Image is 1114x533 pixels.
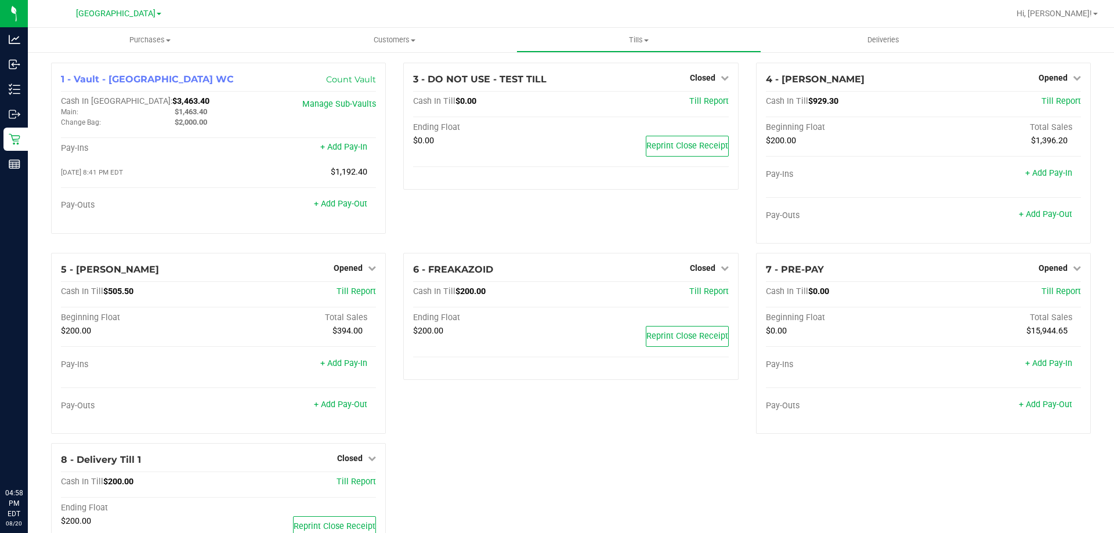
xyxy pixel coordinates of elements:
span: Cash In Till [413,287,455,296]
span: [DATE] 8:41 PM EDT [61,168,123,176]
span: $3,463.40 [172,96,209,106]
a: + Add Pay-In [320,142,367,152]
span: Hi, [PERSON_NAME]! [1017,9,1092,18]
span: $200.00 [413,326,443,336]
div: Ending Float [61,503,219,513]
div: Pay-Outs [766,401,924,411]
span: Opened [1039,263,1068,273]
span: 8 - Delivery Till 1 [61,454,141,465]
span: Cash In Till [61,287,103,296]
div: Beginning Float [61,313,219,323]
span: $15,944.65 [1026,326,1068,336]
a: Till Report [337,287,376,296]
inline-svg: Inbound [9,59,20,70]
span: Tills [517,35,760,45]
div: Total Sales [219,313,377,323]
span: $0.00 [455,96,476,106]
span: $0.00 [808,287,829,296]
span: Cash In Till [766,287,808,296]
a: Customers [272,28,516,52]
span: Reprint Close Receipt [646,331,728,341]
span: Cash In Till [61,477,103,487]
span: 1 - Vault - [GEOGRAPHIC_DATA] WC [61,74,234,85]
div: Pay-Outs [61,401,219,411]
span: Opened [1039,73,1068,82]
span: Closed [690,73,715,82]
p: 04:58 PM EDT [5,488,23,519]
div: Beginning Float [766,313,924,323]
span: $1,463.40 [175,107,207,116]
div: Pay-Ins [61,143,219,154]
inline-svg: Inventory [9,84,20,95]
div: Ending Float [413,313,571,323]
inline-svg: Reports [9,158,20,170]
inline-svg: Analytics [9,34,20,45]
span: Cash In Till [766,96,808,106]
span: 4 - [PERSON_NAME] [766,74,865,85]
span: Closed [337,454,363,463]
a: Till Report [1041,287,1081,296]
a: Manage Sub-Vaults [302,99,376,109]
a: Till Report [337,477,376,487]
span: Main: [61,108,78,116]
span: Cash In Till [413,96,455,106]
span: $0.00 [413,136,434,146]
a: + Add Pay-In [1025,168,1072,178]
a: + Add Pay-Out [314,199,367,209]
span: Reprint Close Receipt [294,521,375,531]
a: Count Vault [326,74,376,85]
a: + Add Pay-In [320,358,367,368]
span: 3 - DO NOT USE - TEST TILL [413,74,547,85]
button: Reprint Close Receipt [646,326,729,347]
div: Pay-Ins [766,169,924,180]
div: Pay-Ins [766,360,924,370]
span: Closed [690,263,715,273]
span: $200.00 [766,136,796,146]
span: Cash In [GEOGRAPHIC_DATA]: [61,96,172,106]
a: Till Report [689,96,729,106]
span: Change Bag: [61,118,101,126]
a: Tills [516,28,761,52]
span: $929.30 [808,96,838,106]
a: Till Report [1041,96,1081,106]
span: $200.00 [103,477,133,487]
div: Ending Float [413,122,571,133]
span: $394.00 [332,326,363,336]
button: Reprint Close Receipt [646,136,729,157]
inline-svg: Retail [9,133,20,145]
span: Deliveries [852,35,915,45]
a: Purchases [28,28,272,52]
span: 5 - [PERSON_NAME] [61,264,159,275]
span: Opened [334,263,363,273]
span: $200.00 [61,516,91,526]
div: Total Sales [923,313,1081,323]
span: $0.00 [766,326,787,336]
span: $505.50 [103,287,133,296]
a: Till Report [689,287,729,296]
span: 7 - PRE-PAY [766,264,824,275]
span: $200.00 [455,287,486,296]
span: Customers [273,35,516,45]
a: + Add Pay-Out [1019,209,1072,219]
div: Pay-Outs [766,211,924,221]
div: Pay-Ins [61,360,219,370]
span: Purchases [28,35,272,45]
inline-svg: Outbound [9,108,20,120]
div: Total Sales [923,122,1081,133]
div: Beginning Float [766,122,924,133]
span: Reprint Close Receipt [646,141,728,151]
span: [GEOGRAPHIC_DATA] [76,9,155,19]
iframe: Resource center [12,440,46,475]
span: 6 - FREAKAZOID [413,264,493,275]
a: Deliveries [761,28,1006,52]
span: $2,000.00 [175,118,207,126]
a: + Add Pay-Out [1019,400,1072,409]
span: $1,396.20 [1031,136,1068,146]
span: $200.00 [61,326,91,336]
